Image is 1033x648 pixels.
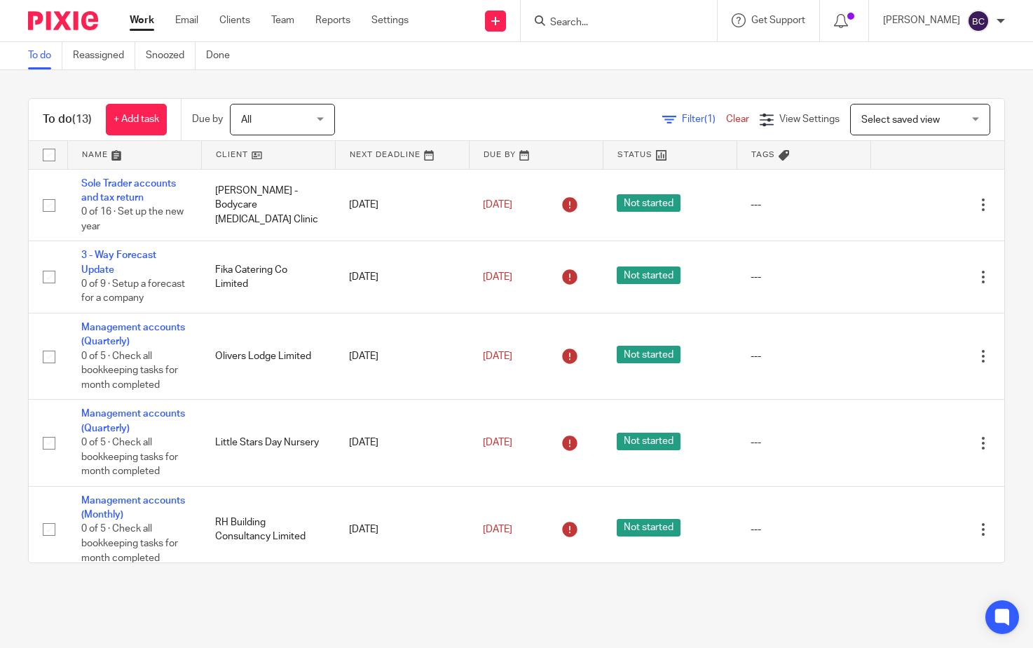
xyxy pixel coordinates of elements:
[483,525,512,534] span: [DATE]
[335,486,469,572] td: [DATE]
[28,11,98,30] img: Pixie
[201,241,335,313] td: Fika Catering Co Limited
[617,266,680,284] span: Not started
[201,400,335,486] td: Little Stars Day Nursery
[81,438,178,476] span: 0 of 5 · Check all bookkeeping tasks for month completed
[81,250,156,274] a: 3 - Way Forecast Update
[751,349,856,363] div: ---
[549,17,675,29] input: Search
[81,351,178,390] span: 0 of 5 · Check all bookkeeping tasks for month completed
[130,13,154,27] a: Work
[751,198,856,212] div: ---
[335,313,469,400] td: [DATE]
[371,13,409,27] a: Settings
[81,179,176,203] a: Sole Trader accounts and tax return
[192,112,223,126] p: Due by
[617,519,680,536] span: Not started
[206,42,240,69] a: Done
[335,169,469,241] td: [DATE]
[779,114,840,124] span: View Settings
[175,13,198,27] a: Email
[81,323,185,346] a: Management accounts (Quarterly)
[81,409,185,433] a: Management accounts (Quarterly)
[751,436,856,450] div: ---
[43,112,92,127] h1: To do
[883,13,960,27] p: [PERSON_NAME]
[241,115,252,125] span: All
[483,272,512,282] span: [DATE]
[483,351,512,361] span: [DATE]
[271,13,294,27] a: Team
[335,241,469,313] td: [DATE]
[682,114,726,124] span: Filter
[28,42,62,69] a: To do
[617,346,680,363] span: Not started
[967,10,990,32] img: svg%3E
[726,114,749,124] a: Clear
[81,279,185,304] span: 0 of 9 · Setup a forecast for a company
[751,15,805,25] span: Get Support
[335,400,469,486] td: [DATE]
[704,114,716,124] span: (1)
[72,114,92,125] span: (13)
[617,433,680,450] span: Not started
[483,438,512,447] span: [DATE]
[315,13,350,27] a: Reports
[81,525,178,563] span: 0 of 5 · Check all bookkeeping tasks for month completed
[81,207,184,231] span: 0 of 16 · Set up the new year
[73,42,135,69] a: Reassigned
[751,151,775,158] span: Tags
[81,496,185,520] a: Management accounts (Monthly)
[201,486,335,572] td: RH Building Consultancy Limited
[201,169,335,241] td: [PERSON_NAME] - Bodycare [MEDICAL_DATA] Clinic
[751,522,856,536] div: ---
[201,313,335,400] td: Olivers Lodge Limited
[146,42,196,69] a: Snoozed
[106,104,167,135] a: + Add task
[483,200,512,210] span: [DATE]
[751,270,856,284] div: ---
[617,194,680,212] span: Not started
[861,115,940,125] span: Select saved view
[219,13,250,27] a: Clients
